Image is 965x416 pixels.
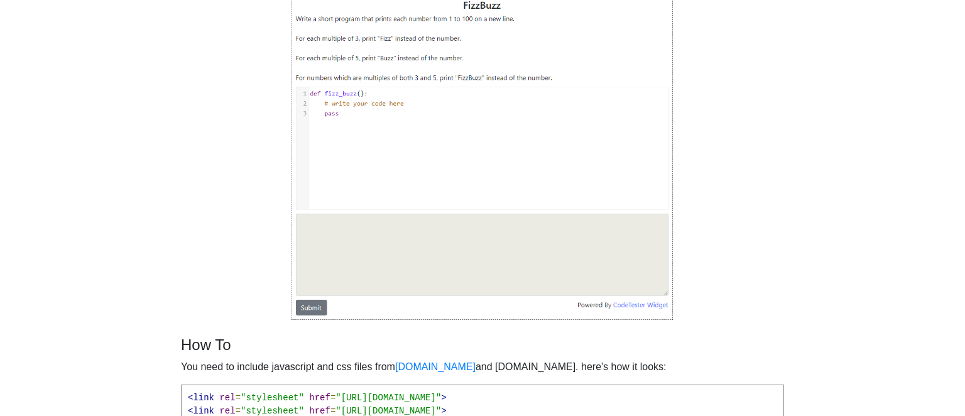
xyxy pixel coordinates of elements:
span: <link [188,406,214,416]
span: "[URL][DOMAIN_NAME]" [335,393,441,403]
span: "stylesheet" [241,393,304,403]
h4: How To [181,336,784,354]
span: = [330,406,335,416]
span: href [309,393,330,403]
span: rel [219,406,235,416]
span: = [236,406,241,416]
span: "stylesheet" [241,406,304,416]
span: > [441,393,446,403]
a: [DOMAIN_NAME] [395,361,476,372]
span: href [309,406,330,416]
span: "[URL][DOMAIN_NAME]" [335,406,441,416]
span: rel [219,393,235,403]
p: You need to include javascript and css files from and [DOMAIN_NAME]. here's how it looks: [181,359,784,375]
span: <link [188,393,214,403]
span: = [236,393,241,403]
span: = [330,393,335,403]
span: > [441,406,446,416]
